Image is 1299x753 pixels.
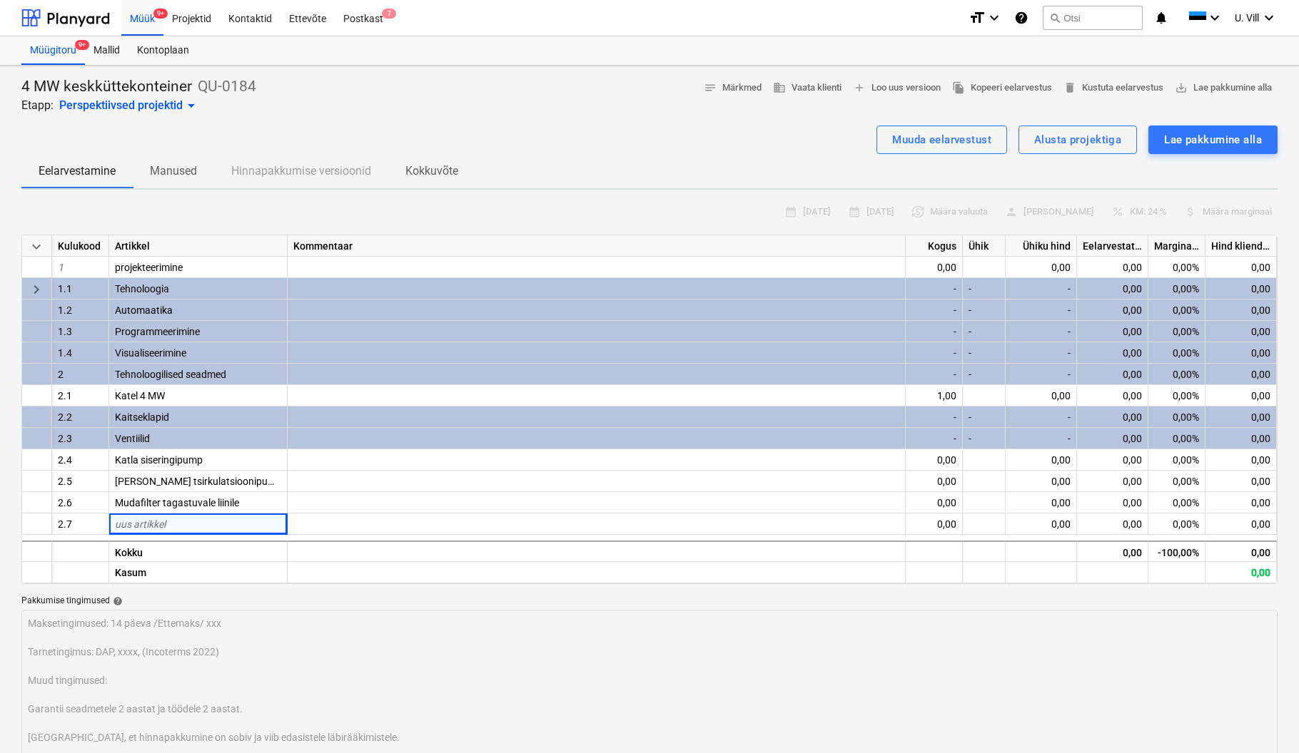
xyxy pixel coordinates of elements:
div: 1.4 [52,342,109,364]
div: 0,00% [1148,449,1206,471]
div: 0,00 [1077,428,1148,449]
div: Eelarvestatud maksumus [1077,235,1148,257]
div: 1.3 [52,321,109,342]
div: 0,00% [1148,299,1206,321]
span: Loo uus versioon [853,80,941,96]
div: Kulukood [52,235,109,257]
div: Kasum [109,562,288,583]
div: 0,00 [1206,321,1277,342]
p: Etapp: [21,97,54,114]
div: 0,00 [1206,364,1277,385]
div: Kokku [109,541,288,562]
span: Üldine tsirkulatsioonipump [115,476,282,487]
div: Marginaal, % [1148,235,1206,257]
div: Vestlusvidin [1228,685,1299,753]
div: Ühiku hind [1006,235,1077,257]
div: 0,00 [1006,257,1077,278]
a: Mallid [85,36,128,65]
p: QU-0184 [198,77,256,97]
p: 4 MW keskküttekonteiner [21,77,192,97]
div: 1.1 [52,278,109,299]
span: help [110,596,123,606]
a: Kontoplaan [128,36,198,65]
div: Lae pakkumine alla [1164,130,1262,149]
div: 0,00 [1206,428,1277,449]
span: business [773,81,786,94]
div: 2.5 [52,471,109,492]
span: Kaitseklapid [115,411,169,423]
span: Ahenda kõik kategooriad [28,238,45,255]
span: 1 [58,262,64,273]
span: 9+ [153,9,168,19]
span: Visualiseerimine [115,347,186,359]
div: 0,00 [1206,562,1277,583]
div: Artikkel [109,235,288,257]
iframe: Chat Widget [1228,685,1299,753]
span: Automaatika [115,304,173,316]
div: 0,00 [1077,299,1148,321]
span: Mudafilter tagastuvale liinile [115,497,239,508]
div: Hind kliendile [1206,235,1277,257]
div: 0,00 [1006,471,1077,492]
div: 0,00% [1148,471,1206,492]
span: Tehnoloogilised seadmed [115,369,226,380]
div: -100,00% [1148,541,1206,562]
div: - [906,278,963,299]
div: - [963,428,1006,449]
div: 0,00 [1006,385,1077,406]
p: Manused [150,163,197,180]
i: keyboard_arrow_down [986,9,1003,26]
div: - [906,321,963,342]
div: 0,00 [1077,342,1148,364]
div: 0,00 [1206,471,1277,492]
div: - [906,299,963,321]
div: - [1006,342,1077,364]
i: Abikeskus [1014,9,1028,26]
span: add [853,81,866,94]
div: 2 [52,364,109,385]
div: Alusta projektiga [1034,130,1121,149]
div: - [963,406,1006,428]
a: Müügitoru9+ [21,36,85,65]
p: Kokkuvõte [405,163,458,180]
i: keyboard_arrow_down [1260,9,1278,26]
div: - [906,342,963,364]
div: Pakkumise tingimused [21,595,1278,607]
div: 0,00 [1206,449,1277,471]
div: Ühik [963,235,1006,257]
div: 0,00 [1077,257,1148,278]
div: 0,00 [1006,492,1077,513]
div: 0,00 [906,257,963,278]
div: 0,00% [1148,342,1206,364]
div: 1,00 [906,385,963,406]
div: Müügitoru [21,36,85,65]
div: - [1006,428,1077,449]
span: Kustuta eelarvestus [1063,80,1163,96]
i: notifications [1154,9,1168,26]
div: 0,00 [906,449,963,471]
span: Tehnoloogia [115,283,169,294]
span: Laienda kategooriat [28,281,45,298]
span: Ventiilid [115,433,150,444]
div: 0,00% [1148,278,1206,299]
div: 0,00% [1148,513,1206,535]
div: 0,00 [1206,278,1277,299]
div: 0,00 [1077,471,1148,492]
button: Loo uus versioon [847,77,946,99]
div: 0,00 [1077,449,1148,471]
div: 2.6 [52,492,109,513]
span: save_alt [1175,81,1188,94]
div: 0,00% [1148,364,1206,385]
div: 0,00% [1148,321,1206,342]
span: Vaata klienti [773,80,841,96]
div: Perspektiivsed projektid [59,97,200,114]
div: 2.3 [52,428,109,449]
div: - [906,428,963,449]
span: arrow_drop_down [183,97,200,114]
button: Vaata klienti [767,77,847,99]
div: 0,00 [906,471,963,492]
div: 2.7 [52,513,109,535]
span: 7 [382,9,396,19]
span: notes [704,81,717,94]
